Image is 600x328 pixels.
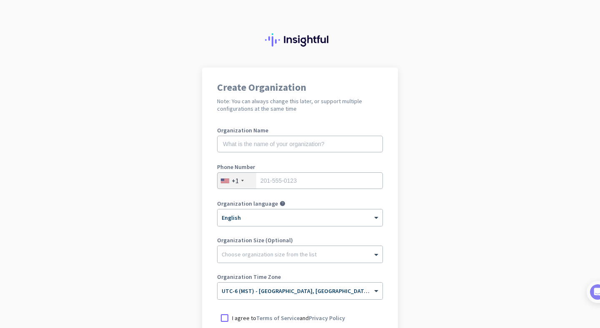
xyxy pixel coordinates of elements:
h1: Create Organization [217,82,383,92]
label: Organization language [217,201,278,206]
label: Phone Number [217,164,383,170]
p: I agree to and [232,314,345,322]
h2: Note: You can always change this later, or support multiple configurations at the same time [217,97,383,112]
img: Insightful [265,33,335,47]
label: Organization Size (Optional) [217,237,383,243]
a: Terms of Service [256,314,300,322]
input: What is the name of your organization? [217,136,383,152]
i: help [280,201,285,206]
div: +1 [232,176,239,185]
input: 201-555-0123 [217,172,383,189]
label: Organization Time Zone [217,274,383,280]
a: Privacy Policy [309,314,345,322]
label: Organization Name [217,127,383,133]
